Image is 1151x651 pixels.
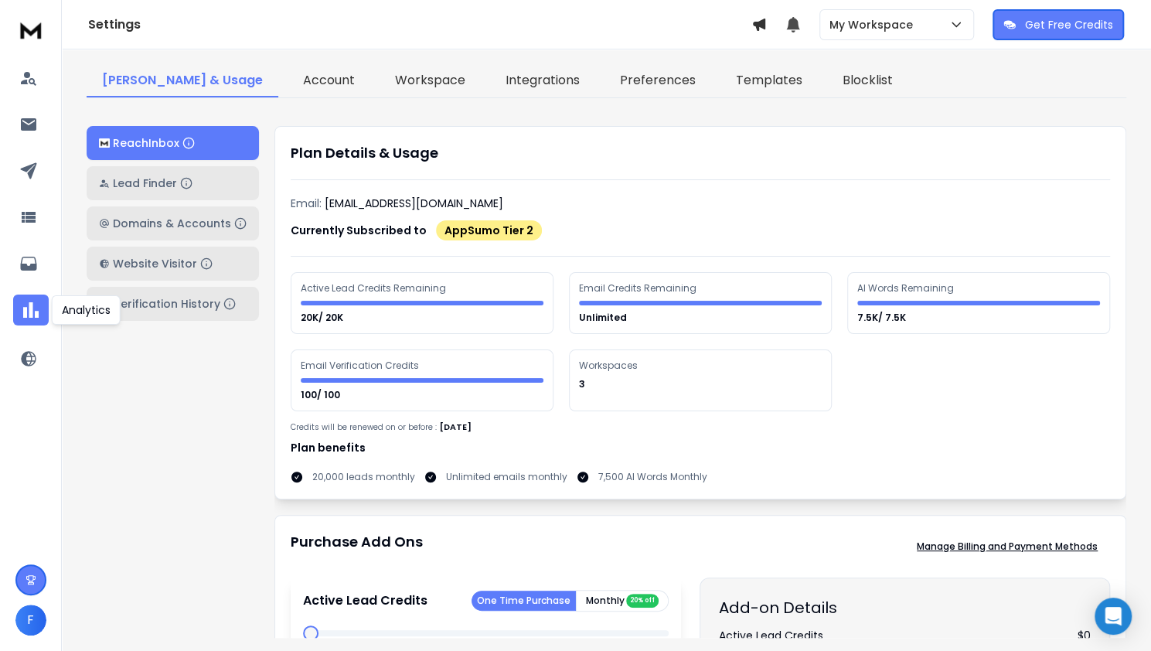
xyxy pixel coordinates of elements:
[87,65,278,97] a: [PERSON_NAME] & Usage
[626,594,659,608] div: 20% off
[291,196,322,211] p: Email:
[291,142,1110,164] h1: Plan Details & Usage
[87,247,259,281] button: Website Visitor
[52,295,121,325] div: Analytics
[301,389,342,401] p: 100/ 100
[579,378,587,390] p: 3
[325,196,503,211] p: [EMAIL_ADDRESS][DOMAIN_NAME]
[15,605,46,636] button: F
[301,360,421,372] div: Email Verification Credits
[291,223,427,238] p: Currently Subscribed to
[598,471,707,483] p: 7,500 AI Words Monthly
[87,126,259,160] button: ReachInbox
[719,597,1091,619] h2: Add-on Details
[288,65,370,97] a: Account
[446,471,567,483] p: Unlimited emails monthly
[1078,628,1091,643] span: $ 0
[99,138,110,148] img: logo
[719,628,823,643] span: Active Lead Credits
[993,9,1124,40] button: Get Free Credits
[857,312,908,324] p: 7.5K/ 7.5K
[579,360,640,372] div: Workspaces
[312,471,415,483] p: 20,000 leads monthly
[301,312,346,324] p: 20K/ 20K
[88,15,751,34] h1: Settings
[291,531,423,562] h1: Purchase Add Ons
[829,17,919,32] p: My Workspace
[301,282,448,295] div: Active Lead Credits Remaining
[440,421,472,434] p: [DATE]
[579,282,699,295] div: Email Credits Remaining
[291,421,437,433] p: Credits will be renewed on or before :
[436,220,542,240] div: AppSumo Tier 2
[576,590,669,612] button: Monthly 20% off
[857,282,956,295] div: AI Words Remaining
[827,65,908,97] a: Blocklist
[15,15,46,44] img: logo
[917,540,1098,553] p: Manage Billing and Payment Methods
[87,206,259,240] button: Domains & Accounts
[1095,598,1132,635] div: Open Intercom Messenger
[472,591,576,611] button: One Time Purchase
[904,531,1110,562] button: Manage Billing and Payment Methods
[303,591,427,610] p: Active Lead Credits
[604,65,711,97] a: Preferences
[490,65,595,97] a: Integrations
[579,312,629,324] p: Unlimited
[87,166,259,200] button: Lead Finder
[87,287,259,321] button: Verification History
[1025,17,1113,32] p: Get Free Credits
[291,440,1110,455] h1: Plan benefits
[720,65,818,97] a: Templates
[380,65,481,97] a: Workspace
